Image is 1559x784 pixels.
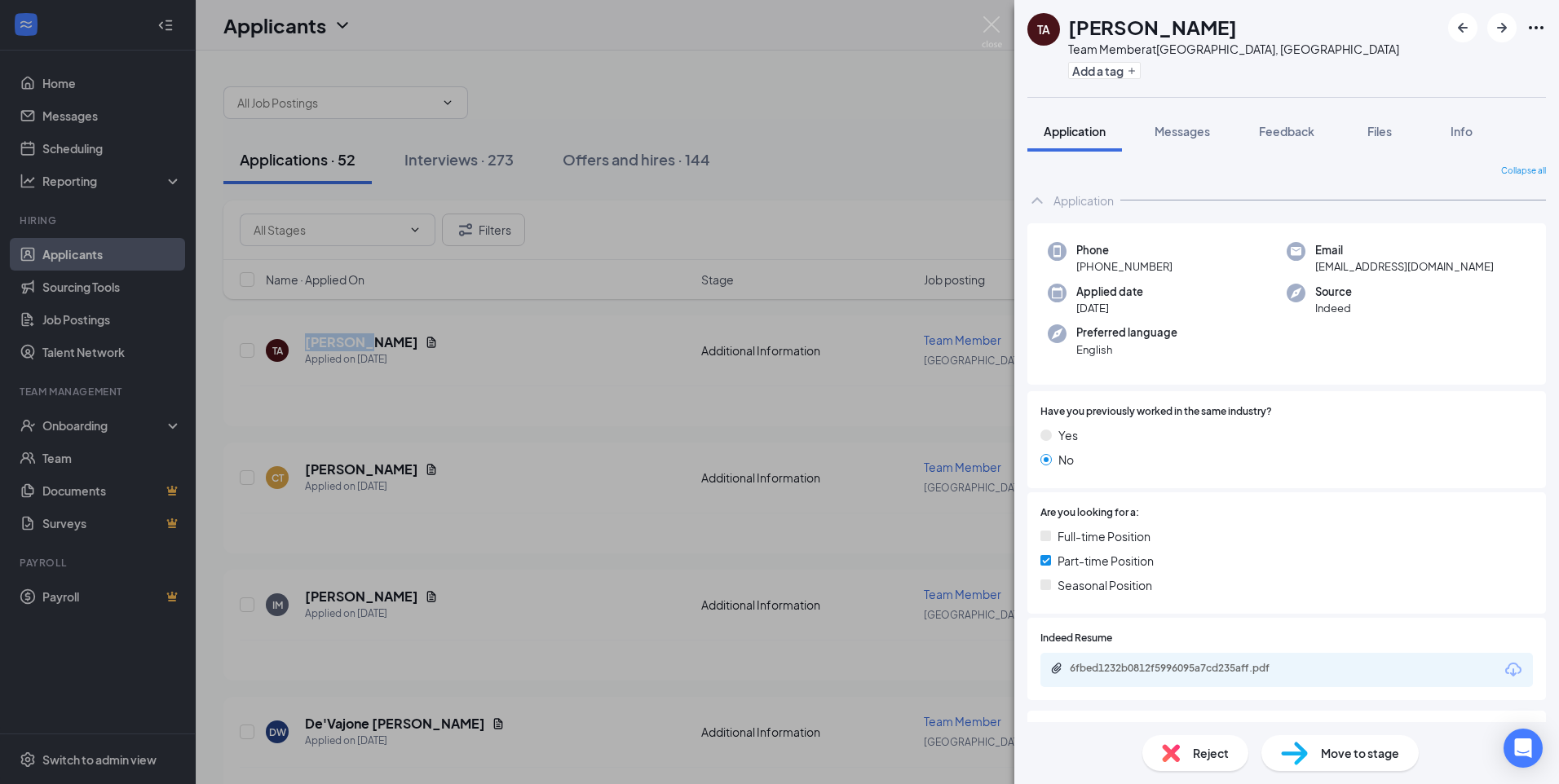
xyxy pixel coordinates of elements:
[1040,505,1139,521] span: Are you looking for a:
[1127,66,1137,76] svg: Plus
[1053,192,1114,209] div: Application
[1050,662,1314,677] a: Paperclip6fbed1232b0812f5996095a7cd235aff.pdf
[1076,242,1173,258] span: Phone
[1076,341,1177,358] span: English
[1155,124,1210,139] span: Messages
[1058,527,1150,545] span: Full-time Position
[1044,124,1106,139] span: Application
[1315,242,1494,258] span: Email
[1453,18,1473,37] svg: ArrowLeftNew
[1058,426,1078,444] span: Yes
[1040,631,1112,646] span: Indeed Resume
[1076,284,1143,300] span: Applied date
[1027,191,1047,210] svg: ChevronUp
[1315,258,1494,275] span: [EMAIL_ADDRESS][DOMAIN_NAME]
[1504,660,1523,680] svg: Download
[1058,576,1152,594] span: Seasonal Position
[1037,21,1050,37] div: TA
[1050,662,1063,675] svg: Paperclip
[1058,552,1154,570] span: Part-time Position
[1526,18,1546,37] svg: Ellipses
[1040,404,1272,420] span: Have you previously worked in the same industry?
[1501,165,1546,178] span: Collapse all
[1058,451,1074,469] span: No
[1068,62,1141,79] button: PlusAdd a tag
[1315,300,1352,316] span: Indeed
[1321,744,1399,762] span: Move to stage
[1367,124,1392,139] span: Files
[1068,13,1237,41] h1: [PERSON_NAME]
[1193,744,1229,762] span: Reject
[1487,13,1517,42] button: ArrowRight
[1451,124,1473,139] span: Info
[1492,18,1512,37] svg: ArrowRight
[1076,324,1177,341] span: Preferred language
[1315,284,1352,300] span: Source
[1076,300,1143,316] span: [DATE]
[1068,41,1399,57] div: Team Member at [GEOGRAPHIC_DATA], [GEOGRAPHIC_DATA]
[1504,729,1543,768] div: Open Intercom Messenger
[1448,13,1477,42] button: ArrowLeftNew
[1076,258,1173,275] span: [PHONE_NUMBER]
[1070,662,1298,675] div: 6fbed1232b0812f5996095a7cd235aff.pdf
[1259,124,1314,139] span: Feedback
